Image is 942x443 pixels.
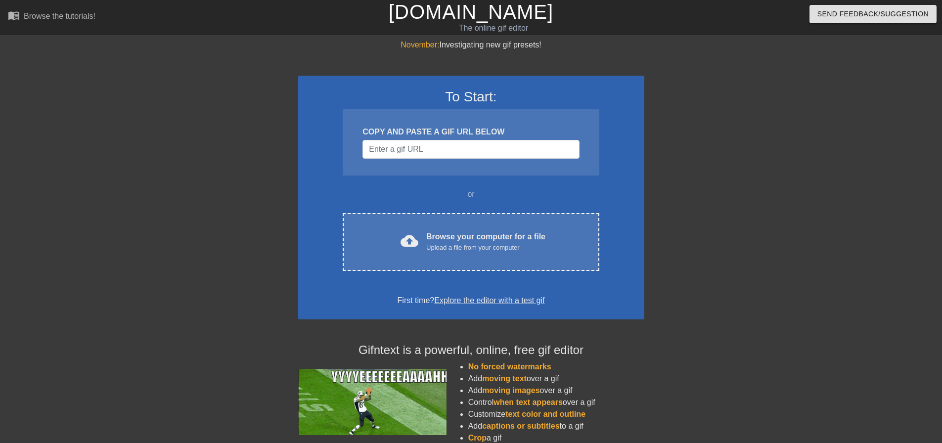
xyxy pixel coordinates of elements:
a: [DOMAIN_NAME] [389,1,553,23]
div: or [324,188,619,200]
button: Send Feedback/Suggestion [809,5,937,23]
div: Browse the tutorials! [24,12,95,20]
span: cloud_upload [401,232,418,250]
div: First time? [311,295,631,307]
span: Crop [468,434,487,442]
h4: Gifntext is a powerful, online, free gif editor [298,343,644,357]
span: moving images [482,386,539,395]
input: Username [362,140,579,159]
span: No forced watermarks [468,362,551,371]
a: Browse the tutorials! [8,9,95,25]
span: menu_book [8,9,20,21]
a: Explore the editor with a test gif [434,296,544,305]
div: Browse your computer for a file [426,231,545,253]
div: Investigating new gif presets! [298,39,644,51]
div: The online gif editor [319,22,668,34]
div: Upload a file from your computer [426,243,545,253]
span: text color and outline [505,410,585,418]
span: when text appears [493,398,563,406]
li: Customize [468,408,644,420]
span: November: [401,41,439,49]
li: Add over a gif [468,385,644,397]
span: Send Feedback/Suggestion [817,8,929,20]
h3: To Start: [311,89,631,105]
img: football_small.gif [298,369,447,435]
span: captions or subtitles [482,422,559,430]
span: moving text [482,374,527,383]
li: Add over a gif [468,373,644,385]
div: COPY AND PASTE A GIF URL BELOW [362,126,579,138]
li: Control over a gif [468,397,644,408]
li: Add to a gif [468,420,644,432]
